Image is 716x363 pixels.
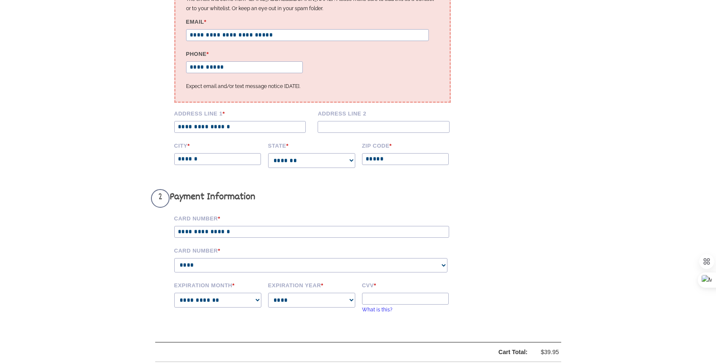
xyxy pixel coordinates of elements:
label: Card Number [174,214,462,222]
div: $39.95 [534,347,559,357]
label: State [268,141,356,149]
label: Address Line 2 [318,109,455,117]
label: Address Line 1 [174,109,312,117]
label: City [174,141,262,149]
a: What is this? [362,307,392,313]
label: Expiration Year [268,281,356,289]
label: CVV [362,281,450,289]
label: Email [186,17,439,25]
p: Expect email and/or text message notice [DATE]. [186,82,439,91]
span: 2 [151,189,170,208]
label: Phone [186,49,307,57]
h3: Payment Information [151,189,462,208]
label: Card Number [174,246,462,254]
label: Zip code [362,141,450,149]
div: Cart Total: [177,347,528,357]
label: Expiration Month [174,281,262,289]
